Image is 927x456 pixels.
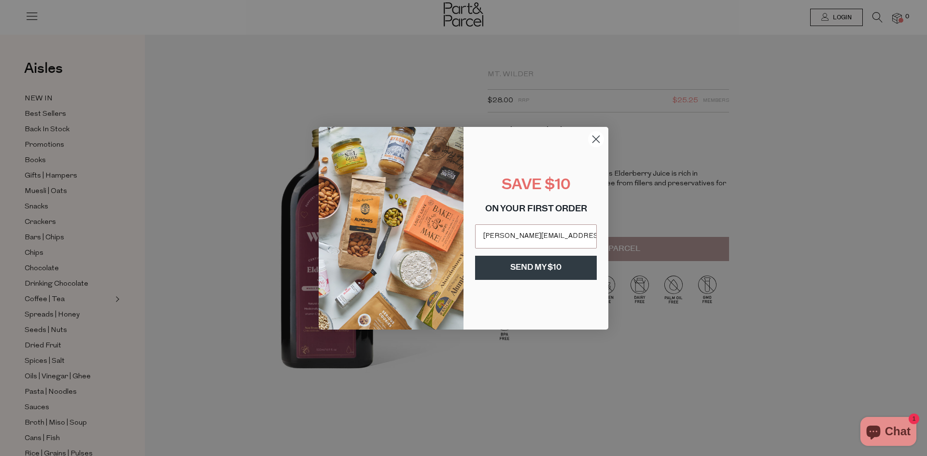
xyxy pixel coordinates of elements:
button: Close dialog [588,131,604,148]
span: SAVE $10 [502,178,571,193]
input: Email [475,224,597,249]
span: ON YOUR FIRST ORDER [485,205,587,214]
button: SEND MY $10 [475,256,597,280]
img: 8150f546-27cf-4737-854f-2b4f1cdd6266.png [319,127,463,330]
inbox-online-store-chat: Shopify online store chat [857,417,919,448]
